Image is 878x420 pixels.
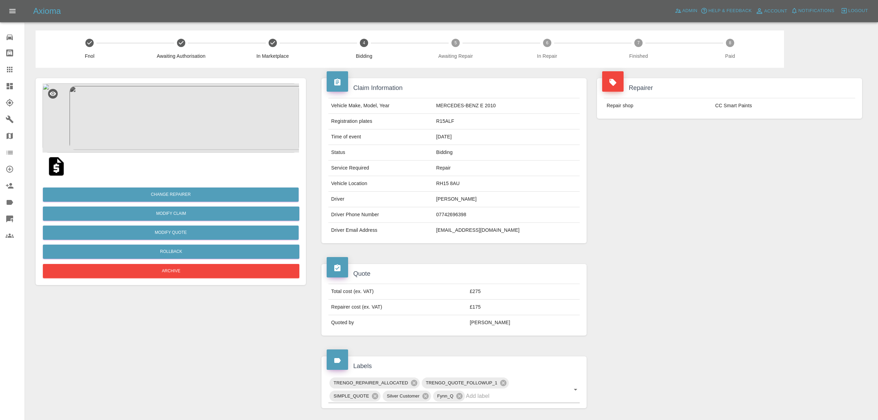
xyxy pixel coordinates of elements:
[43,245,299,259] button: Rollback
[43,226,299,240] button: Modify Quote
[328,207,433,223] td: Driver Phone Number
[327,83,581,93] h4: Claim Information
[467,300,580,315] td: £175
[328,284,467,300] td: Total cost (ex. VAT)
[138,53,224,60] span: Awaiting Authorisation
[455,40,457,45] text: 5
[328,98,433,114] td: Vehicle Make, Model, Year
[327,269,581,279] h4: Quote
[637,40,640,45] text: 7
[413,53,499,60] span: Awaiting Repair
[329,379,412,387] span: TRENGO_REPAIRER_ALLOCATED
[422,377,509,389] div: TRENGO_QUOTE_FOLLOWUP_1
[682,7,698,15] span: Admin
[504,53,590,60] span: In Repair
[328,192,433,207] td: Driver
[422,379,502,387] span: TRENGO_QUOTE_FOLLOWUP_1
[230,53,316,60] span: In Marketplace
[673,6,699,16] a: Admin
[43,207,299,221] a: Modify Claim
[43,83,299,153] img: df851b5e-2af7-47d1-a56b-2920df1bf7bd
[764,7,787,15] span: Account
[546,40,548,45] text: 6
[433,161,580,176] td: Repair
[329,392,373,400] span: SIMPLE_QUOTE
[467,284,580,300] td: £275
[433,223,580,238] td: [EMAIL_ADDRESS][DOMAIN_NAME]
[329,377,420,389] div: TRENGO_REPAIRER_ALLOCATED
[754,6,789,17] a: Account
[328,161,433,176] td: Service Required
[33,6,61,17] h5: Axioma
[433,392,458,400] span: Fynn_Q
[329,391,381,402] div: SIMPLE_QUOTE
[43,188,299,202] button: Change Repairer
[789,6,836,16] button: Notifications
[433,98,580,114] td: MERCEDES-BENZ E 2010
[328,300,467,315] td: Repairer cost (ex. VAT)
[798,7,834,15] span: Notifications
[848,7,868,15] span: Logout
[328,176,433,192] td: Vehicle Location
[363,40,365,45] text: 4
[47,53,133,60] span: Fnol
[571,385,580,394] button: Open
[729,40,731,45] text: 8
[687,53,773,60] span: Paid
[328,315,467,330] td: Quoted by
[328,223,433,238] td: Driver Email Address
[383,392,424,400] span: Silver Customer
[596,53,682,60] span: Finished
[328,129,433,145] td: Time of event
[708,7,751,15] span: Help & Feedback
[43,264,299,278] button: Archive
[321,53,407,60] span: Bidding
[383,391,431,402] div: Silver Customer
[328,114,433,129] td: Registration plates
[4,3,21,19] button: Open drawer
[433,114,580,129] td: R15ALF
[602,83,857,93] h4: Repairer
[467,315,580,330] td: [PERSON_NAME]
[699,6,753,16] button: Help & Feedback
[712,98,855,113] td: CC Smart Paints
[604,98,712,113] td: Repair shop
[433,176,580,192] td: RH15 8AU
[327,362,581,371] h4: Labels
[433,192,580,207] td: [PERSON_NAME]
[433,145,580,161] td: Bidding
[433,129,580,145] td: [DATE]
[433,391,465,402] div: Fynn_Q
[328,145,433,161] td: Status
[839,6,870,16] button: Logout
[433,207,580,223] td: 07742696398
[466,391,560,401] input: Add label
[45,155,67,177] img: qt_1S17yXA4aDea5wMjgW2IZcGs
